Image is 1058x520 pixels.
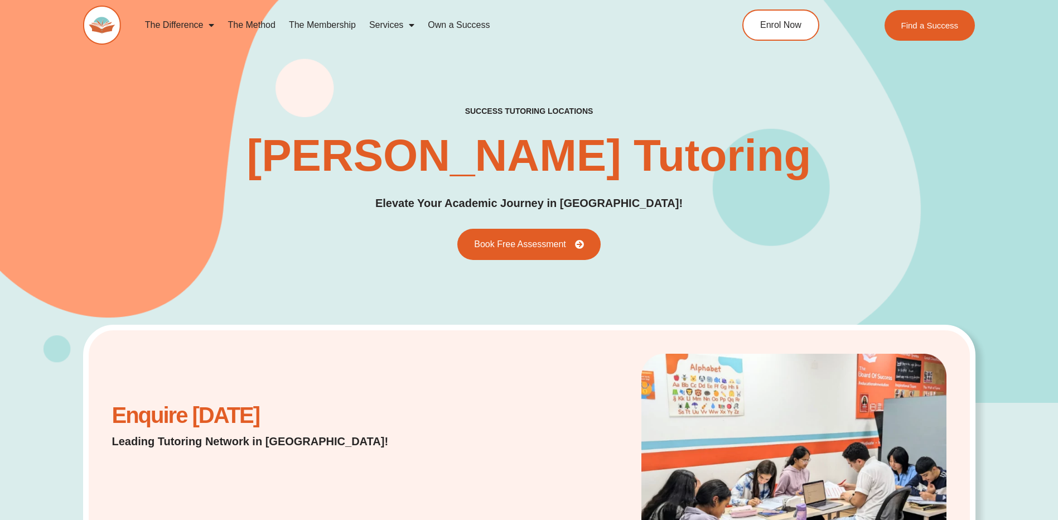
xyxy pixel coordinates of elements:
a: The Difference [138,12,221,38]
span: Find a Success [901,21,959,30]
span: Book Free Assessment [474,240,566,249]
h2: Enquire [DATE] [112,408,417,422]
p: Leading Tutoring Network in [GEOGRAPHIC_DATA]! [112,434,417,449]
a: Services [363,12,421,38]
a: Own a Success [421,12,496,38]
a: Enrol Now [742,9,819,41]
a: The Membership [282,12,363,38]
a: Find a Success [885,10,975,41]
nav: Menu [138,12,692,38]
p: Elevate Your Academic Journey in [GEOGRAPHIC_DATA]! [375,195,683,212]
h2: success tutoring locations [465,106,593,116]
h1: [PERSON_NAME] Tutoring [247,133,811,178]
span: Enrol Now [760,21,801,30]
a: Book Free Assessment [457,229,601,260]
a: The Method [221,12,282,38]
